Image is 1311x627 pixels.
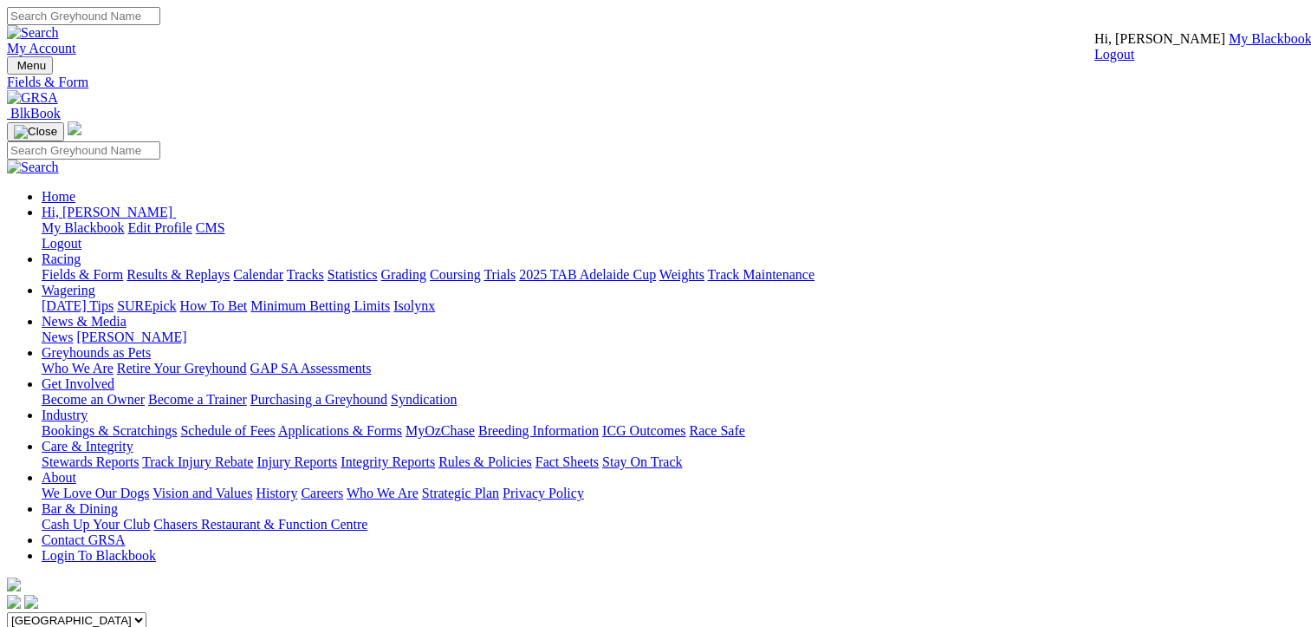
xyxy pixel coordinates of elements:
[1094,31,1225,46] span: Hi, [PERSON_NAME]
[180,423,275,438] a: Schedule of Fees
[422,486,499,500] a: Strategic Plan
[708,267,815,282] a: Track Maintenance
[7,56,53,75] button: Toggle navigation
[117,361,247,376] a: Retire Your Greyhound
[278,423,402,438] a: Applications & Forms
[519,267,656,282] a: 2025 TAB Adelaide Cup
[42,298,1304,314] div: Wagering
[689,423,744,438] a: Race Safe
[503,486,584,500] a: Privacy Policy
[42,330,1304,345] div: News & Media
[328,267,378,282] a: Statistics
[602,423,685,438] a: ICG Outcomes
[42,501,118,516] a: Bar & Dining
[24,595,38,609] img: twitter.svg
[42,314,127,329] a: News & Media
[148,392,247,407] a: Become a Trainer
[484,267,516,282] a: Trials
[42,205,176,219] a: Hi, [PERSON_NAME]
[7,75,1304,90] a: Fields & Form
[42,205,172,219] span: Hi, [PERSON_NAME]
[42,220,125,235] a: My Blackbook
[250,361,372,376] a: GAP SA Assessments
[250,392,387,407] a: Purchasing a Greyhound
[42,361,1304,376] div: Greyhounds as Pets
[42,532,125,547] a: Contact GRSA
[391,392,457,407] a: Syndication
[42,267,1304,283] div: Racing
[153,486,252,500] a: Vision and Values
[196,220,225,235] a: CMS
[7,122,64,141] button: Toggle navigation
[42,486,1304,501] div: About
[128,220,192,235] a: Edit Profile
[117,298,176,313] a: SUREpick
[7,160,59,175] img: Search
[42,454,1304,470] div: Care & Integrity
[256,486,297,500] a: History
[430,267,481,282] a: Coursing
[659,267,704,282] a: Weights
[42,361,114,376] a: Who We Are
[14,125,57,139] img: Close
[393,298,435,313] a: Isolynx
[76,330,186,344] a: [PERSON_NAME]
[535,454,599,469] a: Fact Sheets
[1094,47,1134,62] a: Logout
[42,330,73,344] a: News
[42,236,81,251] a: Logout
[478,423,599,438] a: Breeding Information
[256,454,337,469] a: Injury Reports
[341,454,435,469] a: Integrity Reports
[10,106,61,121] span: BlkBook
[42,392,1304,408] div: Get Involved
[42,392,145,407] a: Become an Owner
[42,267,123,282] a: Fields & Form
[42,298,114,313] a: [DATE] Tips
[42,189,75,204] a: Home
[142,454,253,469] a: Track Injury Rebate
[42,345,151,360] a: Greyhounds as Pets
[42,408,88,422] a: Industry
[153,517,367,532] a: Chasers Restaurant & Function Centre
[42,548,156,563] a: Login To Blackbook
[42,439,133,454] a: Care & Integrity
[42,517,150,532] a: Cash Up Your Club
[406,423,475,438] a: MyOzChase
[250,298,390,313] a: Minimum Betting Limits
[7,578,21,591] img: logo-grsa-white.png
[7,7,160,25] input: Search
[233,267,283,282] a: Calendar
[602,454,682,469] a: Stay On Track
[42,220,1304,251] div: Hi, [PERSON_NAME]
[180,298,248,313] a: How To Bet
[127,267,230,282] a: Results & Replays
[7,90,58,106] img: GRSA
[301,486,343,500] a: Careers
[42,423,177,438] a: Bookings & Scratchings
[287,267,324,282] a: Tracks
[42,251,81,266] a: Racing
[381,267,426,282] a: Grading
[42,517,1304,532] div: Bar & Dining
[42,454,139,469] a: Stewards Reports
[42,283,95,297] a: Wagering
[438,454,532,469] a: Rules & Policies
[42,486,149,500] a: We Love Our Dogs
[68,121,81,135] img: logo-grsa-white.png
[7,141,160,160] input: Search
[17,59,46,72] span: Menu
[42,376,114,391] a: Get Involved
[7,25,59,41] img: Search
[347,486,419,500] a: Who We Are
[7,41,76,56] a: My Account
[7,106,61,121] a: BlkBook
[42,423,1304,439] div: Industry
[7,595,21,609] img: facebook.svg
[42,470,76,485] a: About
